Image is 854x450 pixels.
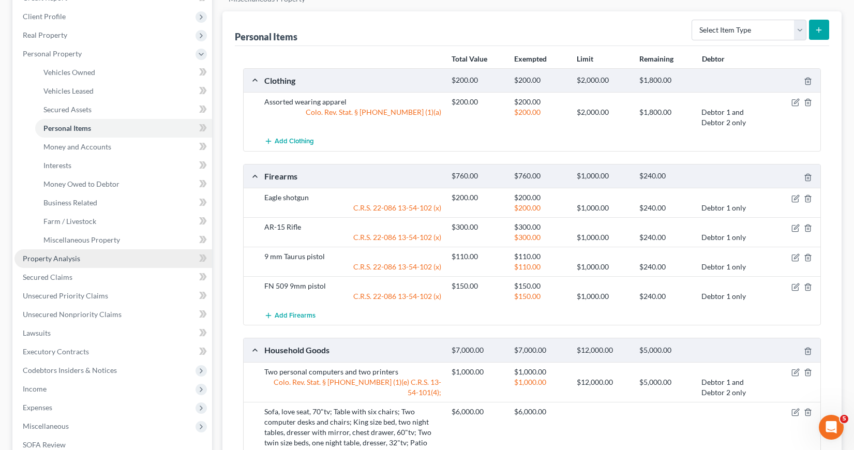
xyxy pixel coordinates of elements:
div: AR-15 Rifle [259,222,446,232]
div: $1,000.00 [509,367,572,377]
div: $200.00 [446,97,509,107]
div: Debtor 1 only [696,262,759,272]
span: Codebtors Insiders & Notices [23,366,117,374]
div: $760.00 [446,171,509,181]
a: Executory Contracts [14,342,212,361]
div: Firearms [259,171,446,182]
div: $300.00 [446,222,509,232]
span: Property Analysis [23,254,80,263]
div: Colo. Rev. Stat. § [PHONE_NUMBER] (1)(e) C.R.S. 13-54-101(4); [259,377,446,398]
a: Personal Items [35,119,212,138]
a: Vehicles Leased [35,82,212,100]
div: $200.00 [509,97,572,107]
div: $240.00 [634,291,697,302]
div: $2,000.00 [572,76,634,85]
div: $200.00 [509,107,572,128]
div: $200.00 [509,192,572,203]
div: $1,000.00 [509,377,572,398]
div: $300.00 [509,232,572,243]
span: Add Firearms [275,311,316,320]
div: C.R.S. 22-086 13-54-102 (x) [259,262,446,272]
span: Executory Contracts [23,347,89,356]
a: Interests [35,156,212,175]
div: $300.00 [509,222,572,232]
div: Colo. Rev. Stat. § [PHONE_NUMBER] (1)(a) [259,107,446,128]
span: Farm / Livestock [43,217,96,226]
div: $1,000.00 [572,291,634,302]
div: $1,800.00 [634,76,697,85]
span: Client Profile [23,12,66,21]
a: Vehicles Owned [35,63,212,82]
div: Assorted wearing apparel [259,97,446,107]
div: $200.00 [509,76,572,85]
div: $760.00 [509,171,572,181]
div: $240.00 [634,232,697,243]
div: FN 509 9mm pistol [259,281,446,291]
span: Miscellaneous [23,422,69,430]
div: $110.00 [509,251,572,262]
span: Real Property [23,31,67,39]
div: $7,000.00 [509,346,572,355]
a: Miscellaneous Property [35,231,212,249]
span: Secured Claims [23,273,72,281]
div: $1,000.00 [572,262,634,272]
span: SOFA Review [23,440,66,449]
div: $7,000.00 [446,346,509,355]
div: Debtor 1 only [696,232,759,243]
div: Household Goods [259,344,446,355]
strong: Remaining [639,54,673,63]
a: Money Owed to Debtor [35,175,212,193]
div: $6,000.00 [509,407,572,417]
strong: Limit [577,54,593,63]
div: $1,000.00 [572,171,634,181]
div: $12,000.00 [572,377,634,398]
span: Business Related [43,198,97,207]
span: Secured Assets [43,105,92,114]
a: Secured Claims [14,268,212,287]
span: Unsecured Nonpriority Claims [23,310,122,319]
div: $1,000.00 [572,203,634,213]
div: $200.00 [509,203,572,213]
span: Lawsuits [23,328,51,337]
div: $150.00 [446,281,509,291]
div: $200.00 [446,76,509,85]
a: Farm / Livestock [35,212,212,231]
span: Add Clothing [275,138,314,146]
div: $150.00 [509,281,572,291]
div: $1,000.00 [446,367,509,377]
div: Debtor 1 only [696,291,759,302]
strong: Exempted [514,54,547,63]
a: Unsecured Nonpriority Claims [14,305,212,324]
div: $240.00 [634,203,697,213]
span: Expenses [23,403,52,412]
div: $110.00 [509,262,572,272]
iframe: Intercom live chat [819,415,844,440]
span: Money Owed to Debtor [43,179,119,188]
div: Two personal computers and two printers [259,367,446,377]
a: Money and Accounts [35,138,212,156]
strong: Total Value [452,54,487,63]
a: Unsecured Priority Claims [14,287,212,305]
a: Property Analysis [14,249,212,268]
button: Add Clothing [264,132,314,151]
a: Business Related [35,193,212,212]
div: C.R.S. 22-086 13-54-102 (x) [259,203,446,213]
span: Personal Property [23,49,82,58]
a: Secured Assets [35,100,212,119]
div: $200.00 [446,192,509,203]
div: Debtor 1 only [696,203,759,213]
div: C.R.S. 22-086 13-54-102 (x) [259,232,446,243]
div: Clothing [259,75,446,86]
div: Eagle shotgun [259,192,446,203]
div: $5,000.00 [634,377,697,398]
button: Add Firearms [264,306,316,325]
div: $240.00 [634,262,697,272]
div: $1,800.00 [634,107,697,128]
span: Personal Items [43,124,91,132]
div: $6,000.00 [446,407,509,417]
div: C.R.S. 22-086 13-54-102 (x) [259,291,446,302]
div: $110.00 [446,251,509,262]
span: Unsecured Priority Claims [23,291,108,300]
div: $1,000.00 [572,232,634,243]
div: Debtor 1 and Debtor 2 only [696,377,759,398]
